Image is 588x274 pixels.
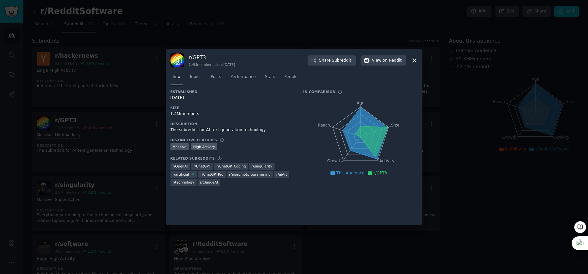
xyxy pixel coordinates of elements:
[332,58,351,64] span: Subreddit
[189,62,235,67] div: 1.4M members since [DATE]
[170,89,294,94] h3: Established
[265,74,275,80] span: Stats
[170,53,184,67] img: GPT3
[383,58,401,64] span: on Reddit
[173,164,188,168] span: r/ OpenAI
[263,72,277,85] a: Stats
[229,172,271,177] span: r/ aipromptprogramming
[217,164,246,168] span: r/ ChatGPTCoding
[276,172,287,177] span: r/ aiArt
[170,122,294,126] h3: Description
[170,156,215,161] h3: Related Subreddits
[173,180,194,185] span: r/ technology
[170,72,183,85] a: Info
[379,159,394,164] tspan: Activity
[374,171,387,175] span: r/GPT3
[170,138,217,142] h3: Distinctive Features
[308,55,356,66] button: ShareSubreddit
[189,74,202,80] span: Topics
[252,164,272,168] span: r/ singularity
[173,74,180,80] span: Info
[318,123,330,127] tspan: Reach
[372,58,402,64] span: View
[282,72,300,85] a: People
[391,123,399,127] tspan: Size
[170,95,294,101] div: [DATE]
[361,55,406,66] button: Viewon Reddit
[170,143,189,150] div: Massive
[230,74,256,80] span: Performance
[170,127,294,133] div: The subreddit for AI text generation technology
[327,159,342,164] tspan: Growth
[170,111,294,117] div: 1.4M members
[189,54,235,61] h3: r/ GPT3
[173,172,189,177] span: r/ artificial
[336,171,365,175] span: This Audience
[201,172,223,177] span: r/ ChatGPTPro
[193,164,211,168] span: r/ ChatGPT
[208,72,223,85] a: Posts
[187,72,204,85] a: Topics
[303,89,336,94] h3: In Comparison
[211,74,221,80] span: Posts
[357,101,365,105] tspan: Age
[284,74,298,80] span: People
[319,58,351,64] span: Share
[191,143,218,150] div: High Activity
[228,72,258,85] a: Performance
[200,180,218,185] span: r/ ClaudeAI
[170,106,294,110] h3: Size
